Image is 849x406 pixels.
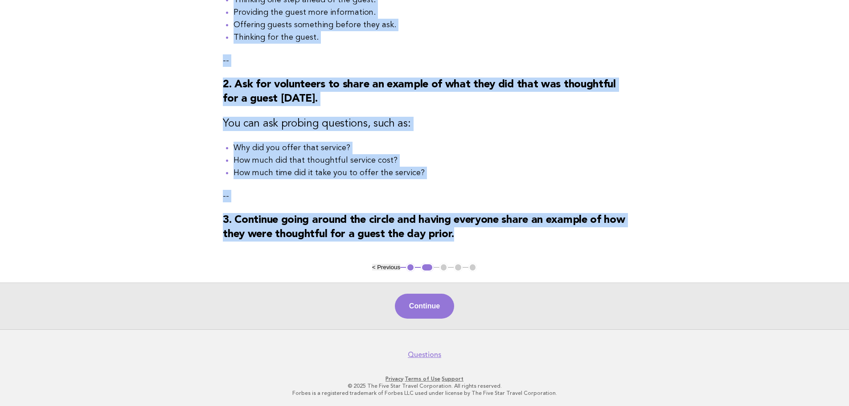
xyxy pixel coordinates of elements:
p: © 2025 The Five Star Travel Corporation. All rights reserved. [152,382,697,390]
li: How much time did it take you to offer the service? [234,167,626,179]
h3: You can ask probing questions, such as: [223,117,626,131]
p: · · [152,375,697,382]
p: -- [223,190,626,202]
a: Questions [408,350,441,359]
strong: 3. Continue going around the circle and having everyone share an example of how they were thought... [223,215,625,240]
li: Offering guests something before they ask. [234,19,626,31]
p: Forbes is a registered trademark of Forbes LLC used under license by The Five Star Travel Corpora... [152,390,697,397]
li: How much did that thoughtful service cost? [234,154,626,167]
a: Privacy [386,376,403,382]
li: Why did you offer that service? [234,142,626,154]
a: Terms of Use [405,376,440,382]
p: -- [223,54,626,67]
button: < Previous [372,264,400,271]
strong: 2. Ask for volunteers to share an example of what they did that was thoughtful for a guest [DATE]. [223,79,616,104]
li: Providing the guest more information. [234,6,626,19]
a: Support [442,376,463,382]
li: Thinking for the guest. [234,31,626,44]
button: Continue [395,294,454,319]
button: 2 [421,263,434,272]
button: 1 [406,263,415,272]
